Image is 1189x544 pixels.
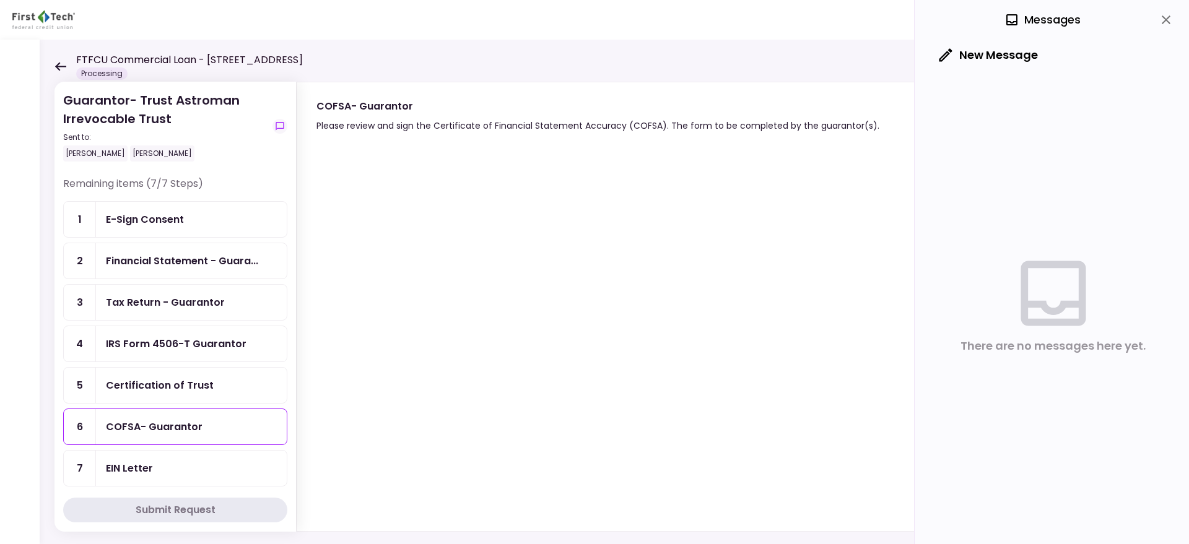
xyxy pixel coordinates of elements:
button: Submit Request [63,498,287,522]
div: Remaining items (7/7 Steps) [63,176,287,201]
button: close [1156,9,1177,30]
div: 4 [64,326,96,361]
div: Messages [1004,11,1081,29]
div: There are no messages here yet. [960,337,1146,355]
div: Guarantor- Trust Astroman Irrevocable Trust [63,91,268,162]
div: IRS Form 4506-T Guarantor [106,336,246,352]
div: COFSA- GuarantorPlease review and sign the Certificate of Financial Statement Accuracy (COFSA). T... [296,82,1164,532]
div: Sent to: [63,132,268,143]
iframe: jotform-iframe [316,153,1141,526]
div: 7 [64,451,96,486]
a: 3Tax Return - Guarantor [63,284,287,321]
div: 5 [64,368,96,403]
div: [PERSON_NAME] [130,145,194,162]
div: Submit Request [136,503,216,517]
div: COFSA- Guarantor [106,419,203,434]
div: 6 [64,409,96,444]
div: Please review and sign the Certificate of Financial Statement Accuracy (COFSA). The form to be co... [316,118,879,133]
a: 5Certification of Trust [63,367,287,404]
a: 6COFSA- Guarantor [63,408,287,445]
div: E-Sign Consent [106,212,184,227]
div: EIN Letter [106,460,153,476]
div: [PERSON_NAME] [63,145,128,162]
div: Processing [76,67,128,80]
div: 3 [64,285,96,320]
div: COFSA- Guarantor [316,98,879,114]
div: Financial Statement - Guarantor [106,253,258,269]
div: 2 [64,243,96,278]
a: 2Financial Statement - Guarantor [63,243,287,279]
a: 7EIN Letter [63,450,287,486]
h1: FTFCU Commercial Loan - [STREET_ADDRESS] [76,53,303,67]
button: show-messages [272,119,287,134]
a: 4IRS Form 4506-T Guarantor [63,326,287,362]
img: Partner icon [12,11,75,29]
div: Tax Return - Guarantor [106,295,225,310]
div: 1 [64,202,96,237]
button: New Message [930,39,1048,71]
a: 1E-Sign Consent [63,201,287,238]
div: Certification of Trust [106,378,214,393]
